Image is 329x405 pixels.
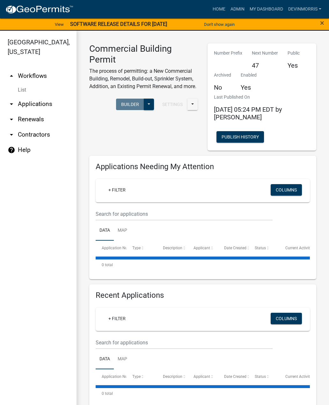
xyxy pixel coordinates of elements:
a: Home [210,3,228,15]
datatable-header-cell: Status [249,369,279,385]
a: Data [96,221,114,241]
wm-modal-confirm: Workflow Publish History [216,135,264,140]
span: Description [163,374,182,379]
i: arrow_drop_up [8,72,15,80]
h3: Commercial Building Permit [89,43,198,65]
datatable-header-cell: Current Activity [279,369,310,385]
datatable-header-cell: Application Number [96,369,126,385]
p: Number Prefix [214,50,242,56]
span: [DATE] 05:24 PM EDT by [PERSON_NAME] [214,106,282,121]
datatable-header-cell: Description [157,241,187,256]
input: Search for applications [96,336,273,349]
datatable-header-cell: Description [157,369,187,385]
i: arrow_drop_down [8,116,15,123]
i: arrow_drop_down [8,131,15,139]
p: Last Published On [214,94,310,101]
button: Builder [116,99,144,110]
p: Archived [214,72,231,79]
h5: No [214,84,231,91]
button: Publish History [216,131,264,143]
i: help [8,146,15,154]
datatable-header-cell: Status [249,241,279,256]
span: × [320,19,324,27]
button: Columns [271,313,302,324]
div: 0 total [96,257,310,273]
h5: 47 [252,62,278,69]
a: + Filter [103,313,131,324]
span: Application Number [102,246,136,250]
datatable-header-cell: Application Number [96,241,126,256]
span: Date Created [224,374,246,379]
a: Map [114,349,131,370]
span: Current Activity [285,246,312,250]
span: Application Number [102,374,136,379]
span: Type [132,246,141,250]
a: Devinmorris [286,3,324,15]
datatable-header-cell: Date Created [218,369,249,385]
p: Next Number [252,50,278,56]
a: Map [114,221,131,241]
span: Current Activity [285,374,312,379]
span: Type [132,374,141,379]
datatable-header-cell: Applicant [187,241,218,256]
h5: Yes [288,62,300,69]
h4: Recent Applications [96,291,310,300]
span: Status [255,246,266,250]
datatable-header-cell: Applicant [187,369,218,385]
input: Search for applications [96,207,273,221]
p: Enabled [241,72,257,79]
a: + Filter [103,184,131,196]
datatable-header-cell: Current Activity [279,241,310,256]
a: My Dashboard [247,3,286,15]
h4: Applications Needing My Attention [96,162,310,171]
datatable-header-cell: Type [126,369,157,385]
button: Don't show again [201,19,237,30]
p: The process of permitting: a New Commercial Building, Remodel, Build-out, Sprinkler System, Addit... [89,67,198,90]
i: arrow_drop_down [8,100,15,108]
datatable-header-cell: Type [126,241,157,256]
button: Close [320,19,324,27]
div: 0 total [96,386,310,401]
a: Admin [228,3,247,15]
datatable-header-cell: Date Created [218,241,249,256]
h5: Yes [241,84,257,91]
p: Public [288,50,300,56]
strong: SOFTWARE RELEASE DETAILS FOR [DATE] [70,21,167,27]
button: Columns [271,184,302,196]
span: Date Created [224,246,246,250]
a: Data [96,349,114,370]
span: Description [163,246,182,250]
a: View [52,19,66,30]
span: Applicant [194,374,210,379]
span: Status [255,374,266,379]
button: Settings [157,99,188,110]
span: Applicant [194,246,210,250]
